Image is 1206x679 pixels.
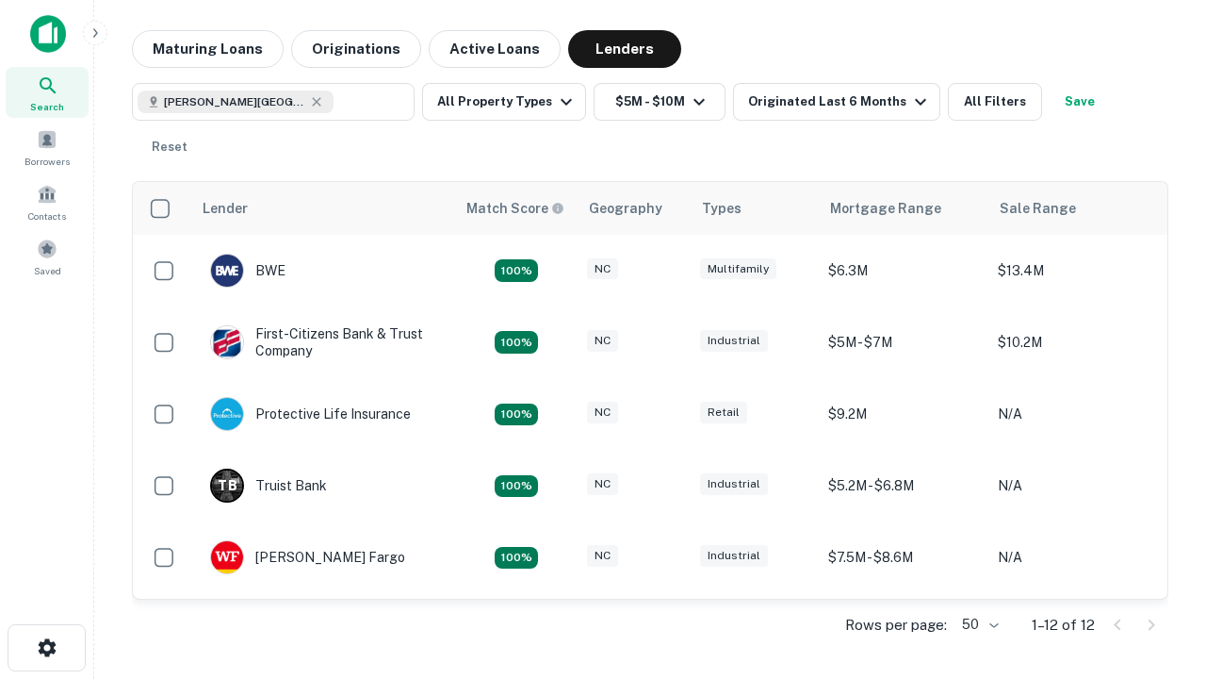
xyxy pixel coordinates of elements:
[1000,197,1076,220] div: Sale Range
[210,254,285,288] div: BWE
[988,182,1158,235] th: Sale Range
[587,473,618,495] div: NC
[700,258,776,280] div: Multifamily
[702,197,742,220] div: Types
[210,397,411,431] div: Protective Life Insurance
[988,450,1158,522] td: N/A
[733,83,940,121] button: Originated Last 6 Months
[210,540,405,574] div: [PERSON_NAME] Fargo
[587,402,618,423] div: NC
[988,593,1158,665] td: N/A
[589,197,662,220] div: Geography
[211,255,243,287] img: picture
[466,198,564,219] div: Capitalize uses an advanced AI algorithm to match your search with the best lender. The match sco...
[819,450,988,522] td: $5.2M - $6.8M
[948,83,1042,121] button: All Filters
[587,330,618,352] div: NC
[700,402,747,423] div: Retail
[139,128,200,166] button: Reset
[819,306,988,378] td: $5M - $7M
[34,263,61,278] span: Saved
[6,231,89,282] a: Saved
[6,67,89,118] a: Search
[700,545,768,567] div: Industrial
[191,182,455,235] th: Lender
[819,235,988,306] td: $6.3M
[988,378,1158,450] td: N/A
[30,99,64,114] span: Search
[455,182,578,235] th: Capitalize uses an advanced AI algorithm to match your search with the best lender. The match sco...
[495,331,538,354] div: Matching Properties: 2, hasApolloMatch: undefined
[211,326,243,358] img: picture
[1050,83,1110,121] button: Save your search to get updates of matches that match your search criteria.
[466,198,561,219] h6: Match Score
[1032,614,1095,637] p: 1–12 of 12
[578,182,691,235] th: Geography
[1112,468,1206,558] iframe: Chat Widget
[203,197,248,220] div: Lender
[568,30,681,68] button: Lenders
[845,614,947,637] p: Rows per page:
[988,235,1158,306] td: $13.4M
[587,545,618,567] div: NC
[495,259,538,282] div: Matching Properties: 2, hasApolloMatch: undefined
[210,325,436,359] div: First-citizens Bank & Trust Company
[6,176,89,227] a: Contacts
[988,522,1158,593] td: N/A
[954,611,1002,638] div: 50
[691,182,819,235] th: Types
[30,15,66,53] img: capitalize-icon.png
[819,378,988,450] td: $9.2M
[819,593,988,665] td: $8.8M
[819,182,988,235] th: Mortgage Range
[495,404,538,426] div: Matching Properties: 2, hasApolloMatch: undefined
[587,258,618,280] div: NC
[422,83,586,121] button: All Property Types
[429,30,561,68] button: Active Loans
[6,122,89,173] a: Borrowers
[28,208,66,224] span: Contacts
[164,93,305,110] span: [PERSON_NAME][GEOGRAPHIC_DATA], [GEOGRAPHIC_DATA]
[988,306,1158,378] td: $10.2M
[24,154,70,169] span: Borrowers
[211,541,243,573] img: picture
[830,197,941,220] div: Mortgage Range
[218,476,236,496] p: T B
[819,522,988,593] td: $7.5M - $8.6M
[211,398,243,430] img: picture
[700,330,768,352] div: Industrial
[495,475,538,498] div: Matching Properties: 3, hasApolloMatch: undefined
[291,30,421,68] button: Originations
[495,547,538,570] div: Matching Properties: 2, hasApolloMatch: undefined
[594,83,725,121] button: $5M - $10M
[700,473,768,495] div: Industrial
[210,469,327,503] div: Truist Bank
[132,30,284,68] button: Maturing Loans
[748,91,932,113] div: Originated Last 6 Months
